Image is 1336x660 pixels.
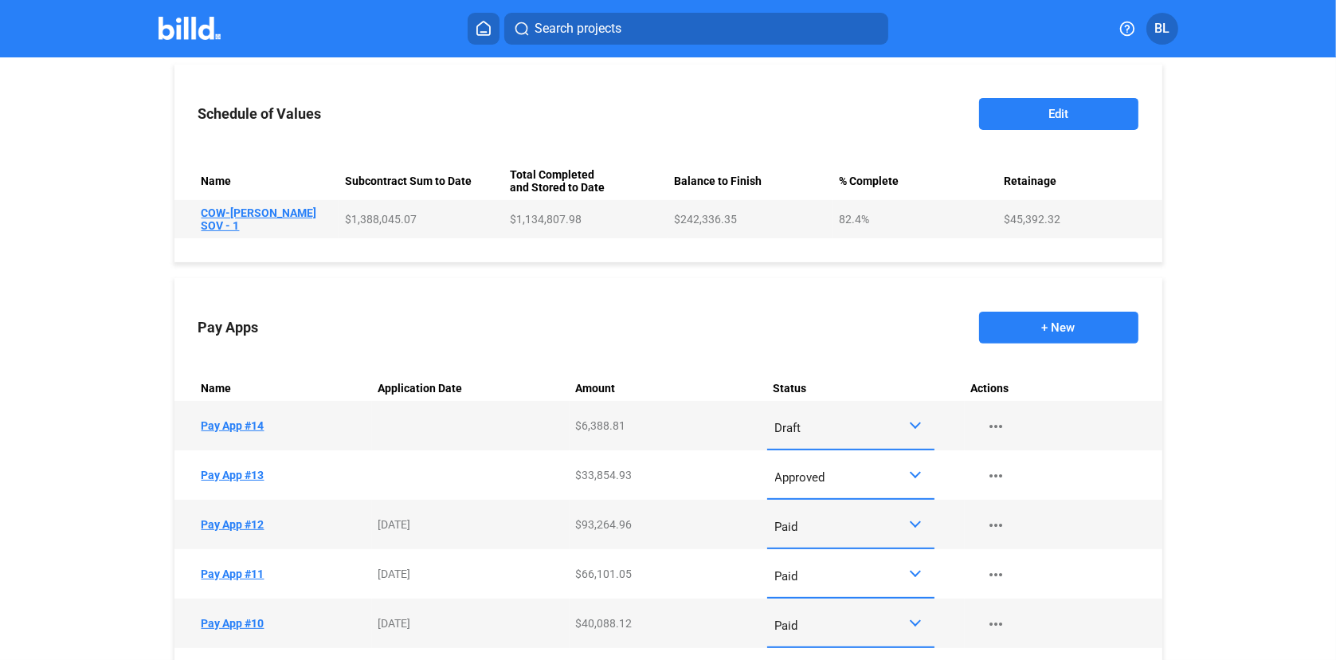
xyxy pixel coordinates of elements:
[504,13,888,45] button: Search projects
[987,516,1006,535] mat-icon: more_horiz
[668,200,833,238] td: $242,336.35
[833,200,997,238] td: 82.4%
[174,162,339,200] th: Name
[775,421,801,435] span: Draft
[979,312,1138,344] button: + New
[198,106,322,122] div: Schedule of Values
[339,200,503,238] td: $1,388,045.07
[570,549,767,599] td: $66,101.05
[503,162,668,200] th: Total Completed and Stored to Date
[174,549,372,599] td: Pay App #11
[372,599,570,648] td: [DATE]
[174,375,372,401] th: Name
[372,549,570,599] td: [DATE]
[767,375,965,401] th: Status
[372,375,570,401] th: Application Date
[979,98,1138,130] button: Edit
[372,500,570,549] td: [DATE]
[668,162,833,200] th: Balance to Finish
[570,450,767,500] td: $33,854.93
[987,615,1006,634] mat-icon: more_horiz
[965,375,1162,401] th: Actions
[987,417,1006,436] mat-icon: more_horiz
[159,17,221,40] img: Billd Company Logo
[503,200,668,238] td: $1,134,807.98
[198,320,259,336] div: Pay Apps
[174,200,339,238] td: COW-[PERSON_NAME] SOV - 1
[1154,19,1169,38] span: BL
[775,619,798,633] span: Paid
[987,466,1006,485] mat-icon: more_horiz
[987,565,1006,584] mat-icon: more_horiz
[775,470,825,485] span: Approved
[339,162,503,200] th: Subcontract Sum to Date
[570,500,767,549] td: $93,264.96
[570,375,767,401] th: Amount
[570,599,767,648] td: $40,088.12
[1146,13,1178,45] button: BL
[174,599,372,648] td: Pay App #10
[997,200,1162,238] td: $45,392.32
[174,450,372,500] td: Pay App #13
[833,162,997,200] th: % Complete
[775,520,798,534] span: Paid
[775,569,798,583] span: Paid
[174,401,372,450] td: Pay App #14
[174,500,372,549] td: Pay App #12
[997,162,1162,200] th: Retainage
[570,401,767,450] td: $6,388.81
[535,19,621,38] span: Search projects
